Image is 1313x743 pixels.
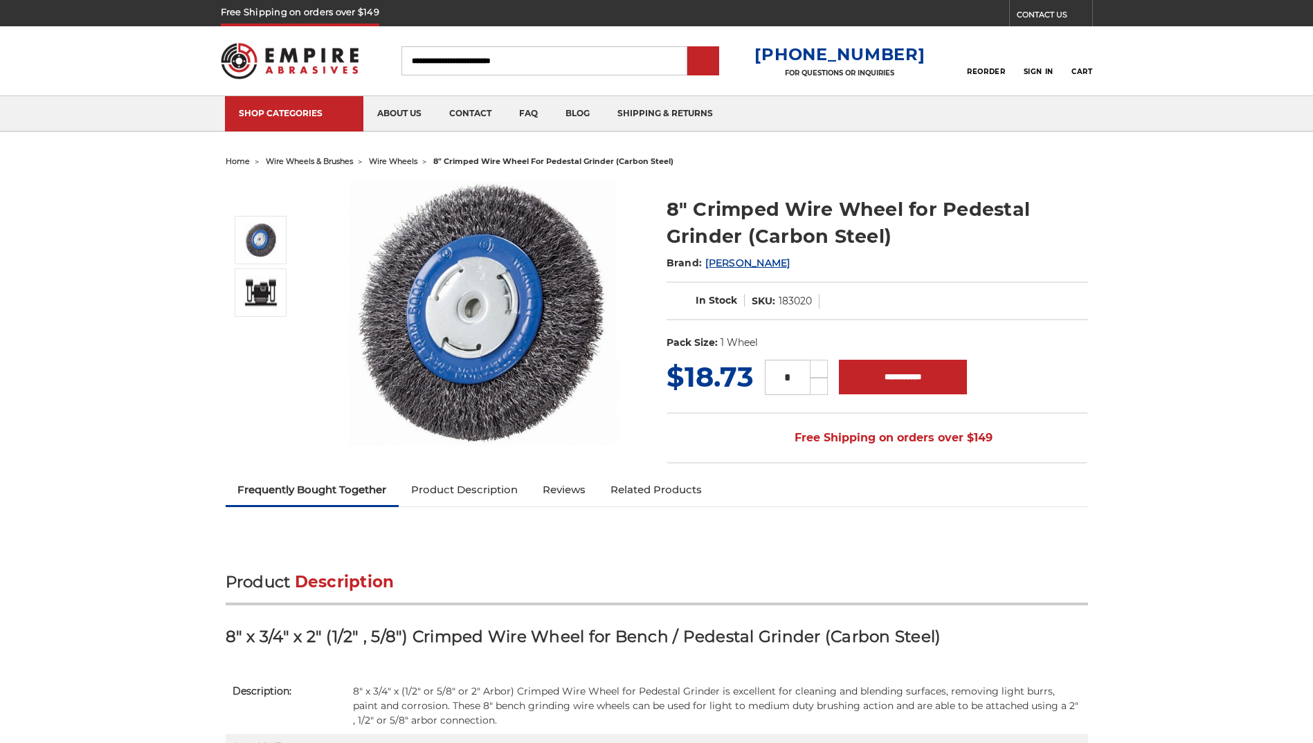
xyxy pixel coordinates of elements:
[233,685,291,697] strong: Description:
[399,475,530,505] a: Product Description
[667,196,1088,250] h1: 8" Crimped Wire Wheel for Pedestal Grinder (Carbon Steel)
[226,572,291,591] span: Product
[705,257,790,269] a: [PERSON_NAME]
[433,156,673,166] span: 8" crimped wire wheel for pedestal grinder (carbon steel)
[721,336,758,350] dd: 1 Wheel
[552,96,604,131] a: blog
[344,181,621,446] img: 8" Crimped Wire Wheel for Pedestal Grinder
[967,67,1005,76] span: Reorder
[266,156,353,166] a: wire wheels & brushes
[1024,67,1053,76] span: Sign In
[435,96,505,131] a: contact
[221,34,359,88] img: Empire Abrasives
[779,294,812,309] dd: 183020
[752,294,775,309] dt: SKU:
[598,475,714,505] a: Related Products
[689,48,717,75] input: Submit
[667,360,754,394] span: $18.73
[667,336,718,350] dt: Pack Size:
[530,475,598,505] a: Reviews
[1017,7,1092,26] a: CONTACT US
[505,96,552,131] a: faq
[239,108,350,118] div: SHOP CATEGORIES
[967,46,1005,75] a: Reorder
[226,626,1088,657] h3: 8" x 3/4" x 2" (1/2" , 5/8") Crimped Wire Wheel for Bench / Pedestal Grinder (Carbon Steel)
[226,475,399,505] a: Frequently Bought Together
[1071,67,1092,76] span: Cart
[754,44,925,64] a: [PHONE_NUMBER]
[363,96,435,131] a: about us
[761,424,993,452] span: Free Shipping on orders over $149
[1071,46,1092,76] a: Cart
[754,68,925,77] p: FOR QUESTIONS OR INQUIRIES
[226,156,250,166] a: home
[346,678,1088,734] td: 8" x 3/4" x (1/2" or 5/8" or 2" Arbor) Crimped Wire Wheel for Pedestal Grinder is excellent for c...
[244,275,278,310] img: 8" Crimped Wire Wheel for Pedestal Grinder (Carbon Steel)
[244,223,278,257] img: 8" Crimped Wire Wheel for Pedestal Grinder
[696,294,737,306] span: In Stock
[667,257,703,269] span: Brand:
[369,156,417,166] a: wire wheels
[604,96,727,131] a: shipping & returns
[295,572,395,591] span: Description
